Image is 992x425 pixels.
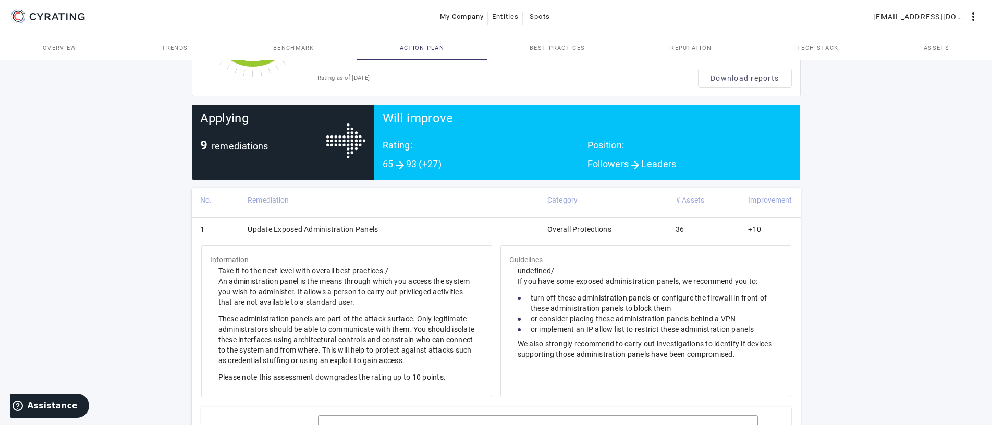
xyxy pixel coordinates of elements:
[218,372,475,382] p: Please note this assessment downgrades the rating up to 10 points.
[523,7,556,26] button: Spots
[239,188,539,217] th: Remediation
[711,73,779,83] span: Download reports
[667,217,740,244] td: 36
[436,7,488,26] button: My Company
[667,188,740,217] th: # Assets
[383,159,587,171] div: 65 93 (+27)
[212,141,268,152] span: remediations
[30,13,85,20] g: CYRATING
[539,217,667,244] td: Overall Protections
[218,267,475,382] span: Take it to the next level with overall best practices./
[317,73,698,83] div: Rating as of [DATE]
[492,8,519,25] span: Entities
[440,8,484,25] span: My Company
[162,45,188,51] span: Trends
[967,10,979,23] mat-icon: more_vert
[587,140,792,159] div: Position:
[218,276,475,307] p: An administration panel is the means through which you access the system you wish to administer. ...
[10,394,89,420] iframe: Ouvre un widget dans lequel vous pouvez trouver plus d’informations
[488,7,523,26] button: Entities
[200,138,207,153] span: 9
[629,159,641,171] mat-icon: arrow_forward
[518,339,774,359] p: We also strongly recommend to carry out investigations to identify if devices supporting those ad...
[518,324,774,334] li: or implement an IP allow list to restrict these administration panels
[539,188,667,217] th: Category
[383,140,587,159] div: Rating:
[530,45,585,51] span: Best practices
[530,8,550,25] span: Spots
[924,45,949,51] span: Assets
[383,113,792,140] div: Will improve
[192,217,240,244] td: 1
[273,45,314,51] span: Benchmark
[43,45,77,51] span: Overview
[740,188,800,217] th: Improvement
[239,217,539,244] td: Update Exposed Administration Panels
[400,45,445,51] span: Action Plan
[200,113,326,140] div: Applying
[518,276,774,286] p: If you have some exposed administration panels, we recommend you to:
[869,7,984,26] button: [EMAIL_ADDRESS][DOMAIN_NAME]
[670,45,712,51] span: Reputation
[210,254,249,266] mat-card-subtitle: Information
[698,69,792,87] button: Download reports
[518,314,774,324] li: or consider placing these administration panels behind a VPN
[218,314,475,366] p: These administration panels are part of the attack surface. Only legitimate administrators should...
[518,293,774,314] li: turn off these administration panels or configure the firewall in front of these administration p...
[587,159,792,171] div: Followers Leaders
[518,267,774,359] span: undefined/
[797,45,838,51] span: Tech Stack
[740,217,800,244] td: +10
[192,188,240,217] th: No.
[873,8,967,25] span: [EMAIL_ADDRESS][DOMAIN_NAME]
[509,254,543,266] mat-card-subtitle: Guidelines
[394,159,406,171] mat-icon: arrow_forward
